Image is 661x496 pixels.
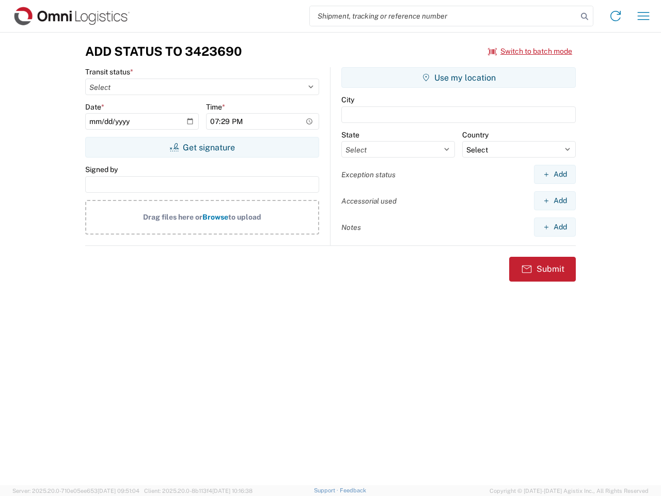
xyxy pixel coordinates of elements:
[98,488,139,494] span: [DATE] 09:51:04
[206,102,225,112] label: Time
[462,130,489,139] label: Country
[341,223,361,232] label: Notes
[85,137,319,158] button: Get signature
[341,196,397,206] label: Accessorial used
[490,486,649,495] span: Copyright © [DATE]-[DATE] Agistix Inc., All Rights Reserved
[310,6,577,26] input: Shipment, tracking or reference number
[534,165,576,184] button: Add
[509,257,576,282] button: Submit
[534,191,576,210] button: Add
[488,43,572,60] button: Switch to batch mode
[228,213,261,221] span: to upload
[341,130,359,139] label: State
[12,488,139,494] span: Server: 2025.20.0-710e05ee653
[341,95,354,104] label: City
[85,165,118,174] label: Signed by
[202,213,228,221] span: Browse
[144,488,253,494] span: Client: 2025.20.0-8b113f4
[212,488,253,494] span: [DATE] 10:16:38
[314,487,340,493] a: Support
[143,213,202,221] span: Drag files here or
[341,67,576,88] button: Use my location
[340,487,366,493] a: Feedback
[534,218,576,237] button: Add
[85,102,104,112] label: Date
[85,67,133,76] label: Transit status
[85,44,242,59] h3: Add Status to 3423690
[341,170,396,179] label: Exception status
